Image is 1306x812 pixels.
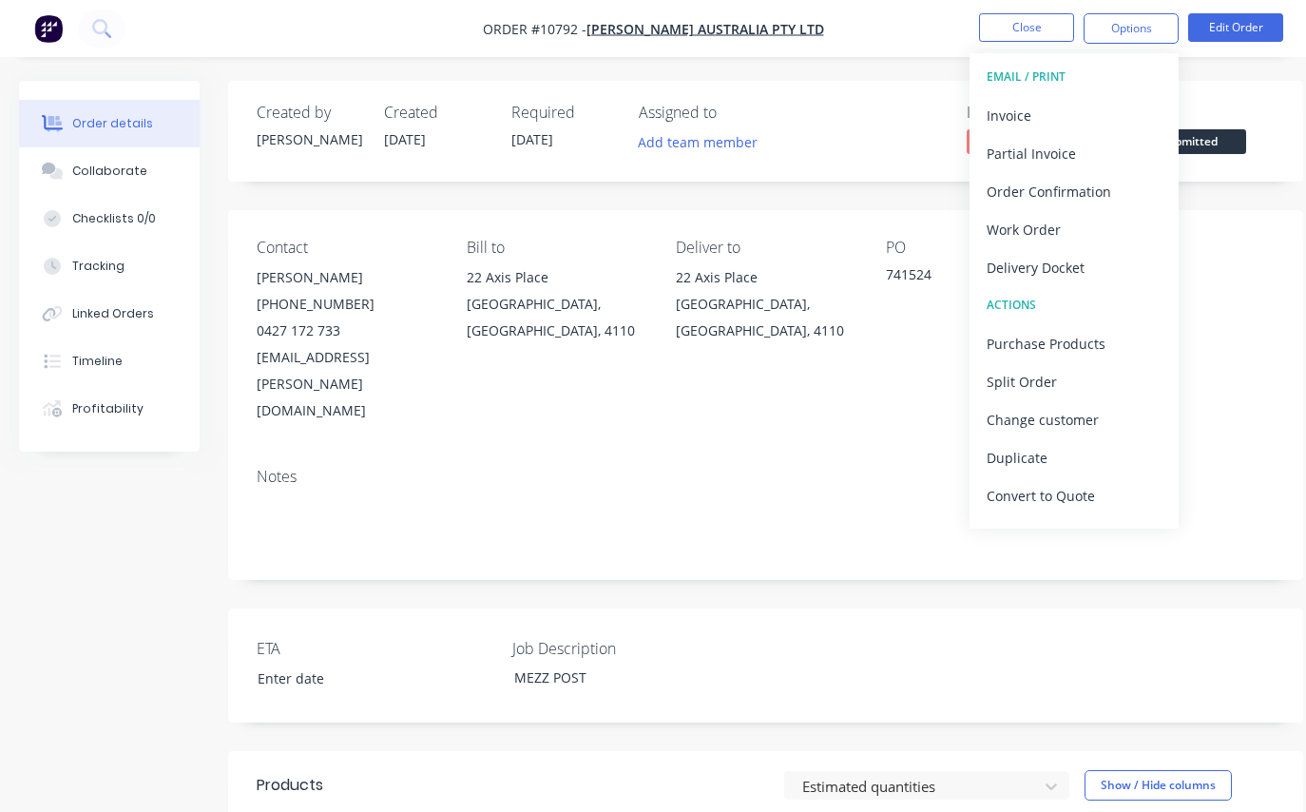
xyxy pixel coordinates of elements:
div: 22 Axis Place [467,264,646,291]
div: Delivery Docket [987,254,1162,281]
div: Labels [1095,239,1275,257]
span: Order #10792 - [483,20,586,38]
div: Checklists 0/0 [72,210,156,227]
div: 22 Axis Place[GEOGRAPHIC_DATA], [GEOGRAPHIC_DATA], 4110 [467,264,646,344]
div: Invoice [987,102,1162,129]
div: Collaborate [72,163,147,180]
img: Factory [34,14,63,43]
div: Profitability [72,400,144,417]
div: Assigned to [639,104,829,122]
div: 0427 172 733 [257,318,436,344]
div: [GEOGRAPHIC_DATA], [GEOGRAPHIC_DATA], 4110 [467,291,646,344]
div: Split Order [987,368,1162,396]
button: Add team member [628,129,768,155]
div: Order details [72,115,153,132]
div: Created [384,104,489,122]
button: Add team member [639,129,768,155]
div: Purchase Products [987,330,1162,358]
div: Duplicate [987,444,1162,472]
div: Work Order [987,216,1162,243]
button: Timeline [19,338,200,385]
div: ACTIONS [987,293,1162,318]
span: [DATE] [511,130,553,148]
div: Deliver to [676,239,855,257]
div: Notes [257,468,1275,486]
div: Created by [257,104,361,122]
button: Profitability [19,385,200,433]
div: [PHONE_NUMBER] [257,291,436,318]
span: [DATE] [384,130,426,148]
button: Show / Hide columns [1085,770,1232,801]
span: No [967,129,1081,153]
div: 22 Axis Place[GEOGRAPHIC_DATA], [GEOGRAPHIC_DATA], 4110 [676,264,855,344]
button: Options [1084,13,1179,44]
div: Tracking [72,258,125,275]
button: Edit Order [1188,13,1283,42]
button: Close [979,13,1074,42]
div: Required [511,104,616,122]
a: [PERSON_NAME] Australia Pty Ltd [586,20,824,38]
div: Invoiced [967,104,1109,122]
div: [PERSON_NAME] [257,264,436,291]
span: Submitted [1132,129,1246,153]
div: Contact [257,239,436,257]
div: Archive [987,520,1162,548]
div: EMAIL / PRINT [987,65,1162,89]
label: ETA [257,637,494,660]
div: 22 Axis Place [676,264,855,291]
div: Status [1132,104,1275,122]
div: Linked Orders [72,305,154,322]
div: 741524 [886,264,1066,291]
button: Tracking [19,242,200,290]
div: Timeline [72,353,123,370]
div: [EMAIL_ADDRESS][PERSON_NAME][DOMAIN_NAME] [257,344,436,424]
input: Enter date [244,665,481,693]
button: Order details [19,100,200,147]
button: Checklists 0/0 [19,195,200,242]
div: [PERSON_NAME] [257,129,361,149]
div: Bill to [467,239,646,257]
div: Partial Invoice [987,140,1162,167]
div: PO [886,239,1066,257]
div: Convert to Quote [987,482,1162,510]
label: Job Description [512,637,750,660]
div: Products [257,774,323,797]
div: Order Confirmation [987,178,1162,205]
div: Change customer [987,406,1162,434]
button: Submitted [1132,129,1246,158]
div: [PERSON_NAME][PHONE_NUMBER]0427 172 733[EMAIL_ADDRESS][PERSON_NAME][DOMAIN_NAME] [257,264,436,424]
div: MEZZ POST [499,664,737,691]
div: [GEOGRAPHIC_DATA], [GEOGRAPHIC_DATA], 4110 [676,291,855,344]
button: Collaborate [19,147,200,195]
button: Linked Orders [19,290,200,338]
